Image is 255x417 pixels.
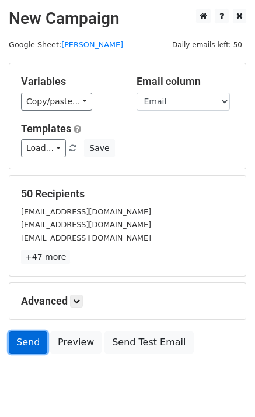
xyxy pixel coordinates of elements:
a: Templates [21,122,71,135]
a: Preview [50,331,102,354]
a: +47 more [21,250,70,264]
h5: 50 Recipients [21,188,234,200]
small: [EMAIL_ADDRESS][DOMAIN_NAME] [21,234,151,242]
h5: Email column [137,75,235,88]
small: [EMAIL_ADDRESS][DOMAIN_NAME] [21,220,151,229]
small: [EMAIL_ADDRESS][DOMAIN_NAME] [21,207,151,216]
a: Load... [21,139,66,157]
h5: Advanced [21,295,234,308]
a: Copy/paste... [21,93,92,111]
button: Save [84,139,114,157]
h5: Variables [21,75,119,88]
a: [PERSON_NAME] [61,40,123,49]
small: Google Sheet: [9,40,123,49]
a: Send [9,331,47,354]
iframe: Chat Widget [197,361,255,417]
a: Send Test Email [104,331,193,354]
span: Daily emails left: 50 [168,38,246,51]
a: Daily emails left: 50 [168,40,246,49]
h2: New Campaign [9,9,246,29]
